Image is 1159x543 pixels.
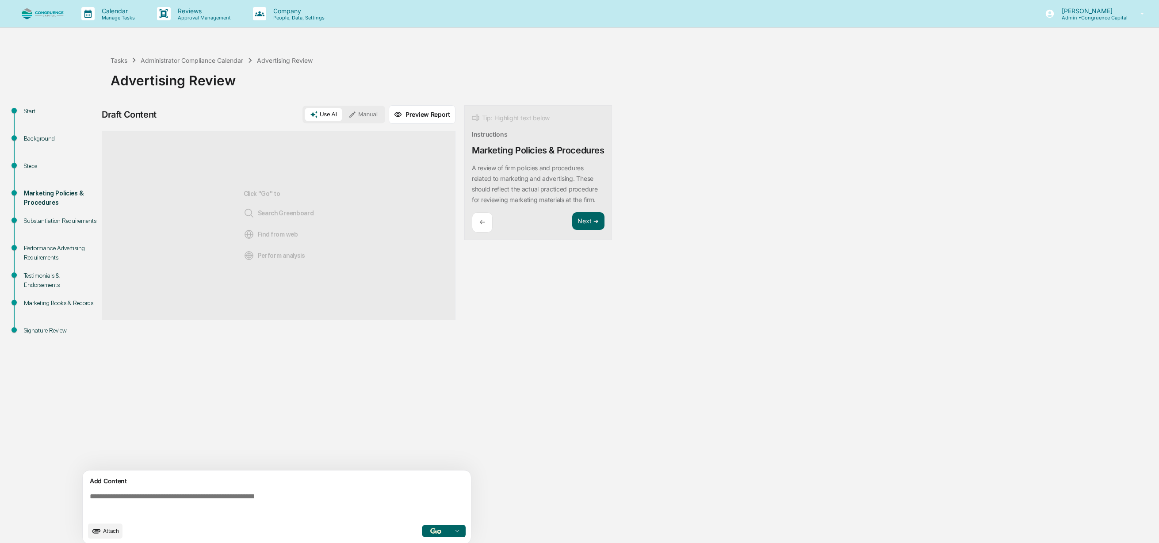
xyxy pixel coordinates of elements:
[472,130,508,138] div: Instructions
[24,161,96,171] div: Steps
[244,250,254,261] img: Analysis
[102,109,157,120] div: Draft Content
[171,7,235,15] p: Reviews
[21,8,64,20] img: logo
[1055,7,1128,15] p: [PERSON_NAME]
[244,208,314,218] span: Search Greenboard
[389,105,455,124] button: Preview Report
[244,145,314,306] div: Click "Go" to
[111,65,1155,88] div: Advertising Review
[1055,15,1128,21] p: Admin • Congruence Capital
[24,216,96,226] div: Substantiation Requirements
[305,108,342,121] button: Use AI
[422,525,450,537] button: Go
[472,145,604,156] div: Marketing Policies & Procedures
[24,189,96,207] div: Marketing Policies & Procedures
[572,212,604,230] button: Next ➔
[1131,514,1155,538] iframe: Open customer support
[88,524,122,539] button: upload document
[111,57,127,64] div: Tasks
[24,244,96,262] div: Performance Advertising Requirements
[171,15,235,21] p: Approval Management
[103,528,119,534] span: Attach
[257,57,313,64] div: Advertising Review
[24,134,96,143] div: Background
[244,250,305,261] span: Perform analysis
[95,15,139,21] p: Manage Tasks
[472,113,550,123] div: Tip: Highlight text below
[24,326,96,335] div: Signature Review
[244,229,298,240] span: Find from web
[266,15,329,21] p: People, Data, Settings
[479,218,485,226] p: ←
[430,528,441,534] img: Go
[244,229,254,240] img: Web
[141,57,243,64] div: Administrator Compliance Calendar
[24,107,96,116] div: Start
[95,7,139,15] p: Calendar
[343,108,383,121] button: Manual
[244,208,254,218] img: Search
[24,298,96,308] div: Marketing Books & Records
[266,7,329,15] p: Company
[88,476,466,486] div: Add Content
[24,271,96,290] div: Testimonials & Endorsements
[472,164,597,203] p: A review of firm policies and procedures related to marketing and advertising. These should refle...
